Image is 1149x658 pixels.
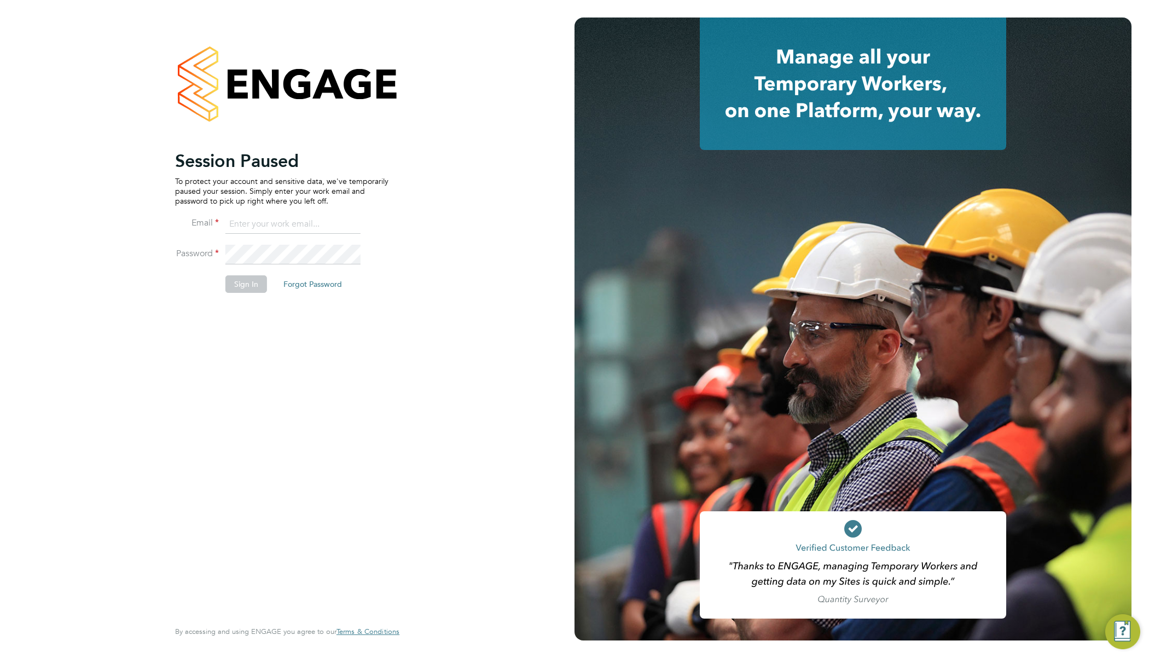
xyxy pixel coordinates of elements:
[175,248,219,259] label: Password
[336,627,399,636] a: Terms & Conditions
[336,627,399,636] span: Terms & Conditions
[175,150,388,172] h2: Session Paused
[175,217,219,229] label: Email
[225,215,361,234] input: Enter your work email...
[175,176,388,206] p: To protect your account and sensitive data, we've temporarily paused your session. Simply enter y...
[1105,614,1140,649] button: Engage Resource Center
[275,275,351,293] button: Forgot Password
[175,627,399,636] span: By accessing and using ENGAGE you agree to our
[225,275,267,293] button: Sign In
